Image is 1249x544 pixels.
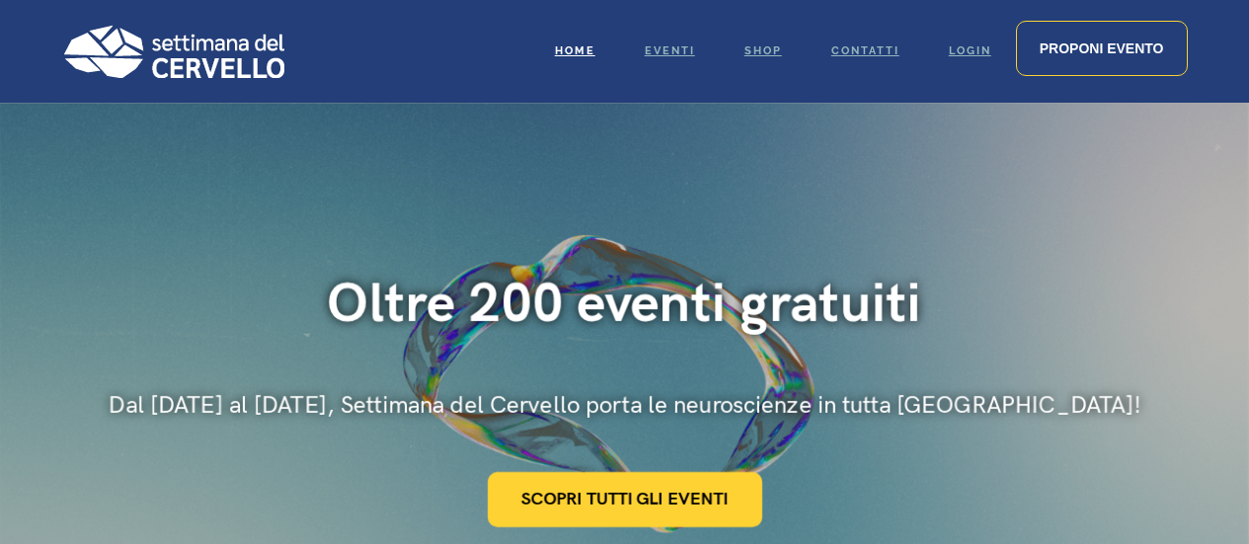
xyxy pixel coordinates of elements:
[744,44,782,57] span: Shop
[555,44,595,57] span: Home
[109,389,1140,423] div: Dal [DATE] al [DATE], Settimana del Cervello porta le neuroscienze in tutta [GEOGRAPHIC_DATA]!
[1016,21,1188,76] a: Proponi evento
[109,271,1140,339] div: Oltre 200 eventi gratuiti
[62,25,284,78] img: Logo
[645,44,695,57] span: Eventi
[1040,40,1164,56] span: Proponi evento
[949,44,991,57] span: Login
[488,472,762,527] a: Scopri tutti gli eventi
[831,44,899,57] span: Contatti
